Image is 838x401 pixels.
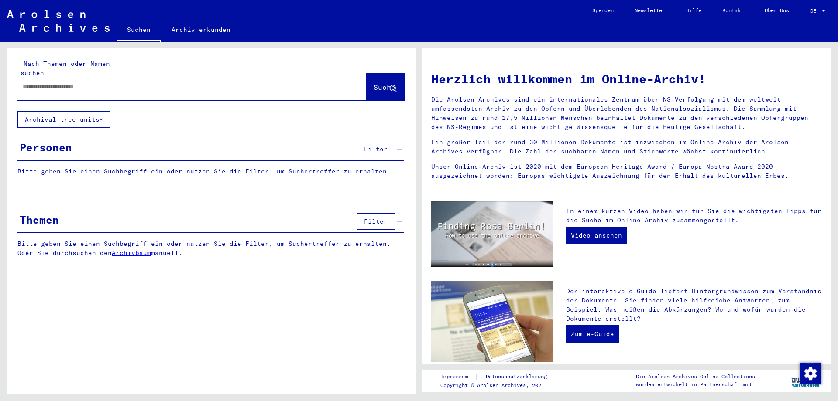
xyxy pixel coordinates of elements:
button: Filter [357,213,395,230]
a: Impressum [440,372,475,381]
a: Zum e-Guide [566,325,619,343]
div: Themen [20,212,59,228]
span: Filter [364,217,388,225]
img: video.jpg [431,200,553,267]
button: Archival tree units [17,111,110,128]
div: | [440,372,557,381]
img: Arolsen_neg.svg [7,10,110,32]
p: Copyright © Arolsen Archives, 2021 [440,381,557,389]
p: Unser Online-Archiv ist 2020 mit dem European Heritage Award / Europa Nostra Award 2020 ausgezeic... [431,162,823,180]
h1: Herzlich willkommen im Online-Archiv! [431,70,823,88]
span: Filter [364,145,388,153]
div: Personen [20,139,72,155]
span: DE [810,8,820,14]
button: Filter [357,141,395,157]
span: Suche [374,83,395,92]
p: Die Arolsen Archives sind ein internationales Zentrum über NS-Verfolgung mit dem weltweit umfasse... [431,95,823,132]
p: Der interaktive e-Guide liefert Hintergrundwissen zum Verständnis der Dokumente. Sie finden viele... [566,287,823,323]
a: Archivbaum [112,249,151,257]
mat-label: Nach Themen oder Namen suchen [21,60,110,77]
p: wurden entwickelt in Partnerschaft mit [636,381,755,388]
p: Ein großer Teil der rund 30 Millionen Dokumente ist inzwischen im Online-Archiv der Arolsen Archi... [431,138,823,156]
p: In einem kurzen Video haben wir für Sie die wichtigsten Tipps für die Suche im Online-Archiv zusa... [566,207,823,225]
img: yv_logo.png [790,370,822,391]
div: Zustimmung ändern [800,363,821,384]
button: Suche [366,73,405,100]
img: eguide.jpg [431,281,553,362]
p: Bitte geben Sie einen Suchbegriff ein oder nutzen Sie die Filter, um Suchertreffer zu erhalten. O... [17,239,405,258]
a: Video ansehen [566,227,627,244]
img: Zustimmung ändern [800,363,821,384]
p: Bitte geben Sie einen Suchbegriff ein oder nutzen Sie die Filter, um Suchertreffer zu erhalten. [17,167,404,176]
a: Suchen [117,19,161,42]
a: Archiv erkunden [161,19,241,40]
p: Die Arolsen Archives Online-Collections [636,373,755,381]
a: Datenschutzerklärung [479,372,557,381]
